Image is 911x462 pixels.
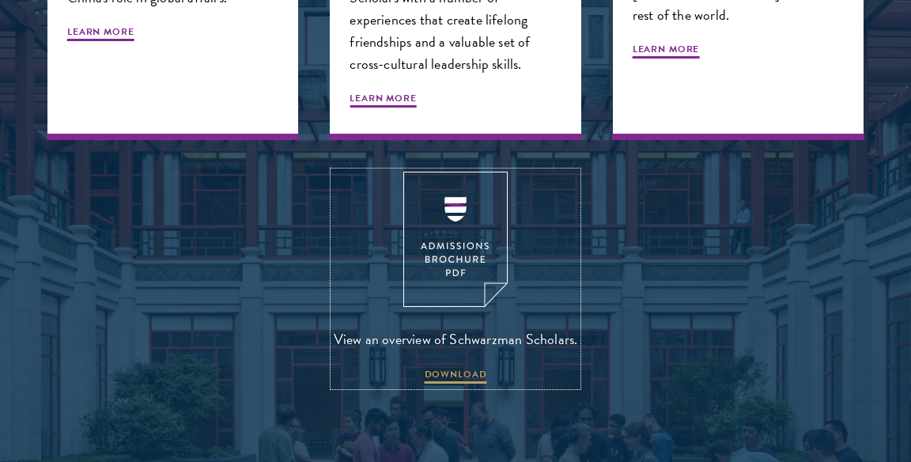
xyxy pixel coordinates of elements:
[334,328,578,351] span: View an overview of Schwarzman Scholars.
[334,172,578,386] a: View an overview of Schwarzman Scholars. DOWNLOAD
[633,42,700,61] span: Learn More
[350,91,417,110] span: Learn More
[425,367,487,386] span: DOWNLOAD
[67,25,134,44] span: Learn More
